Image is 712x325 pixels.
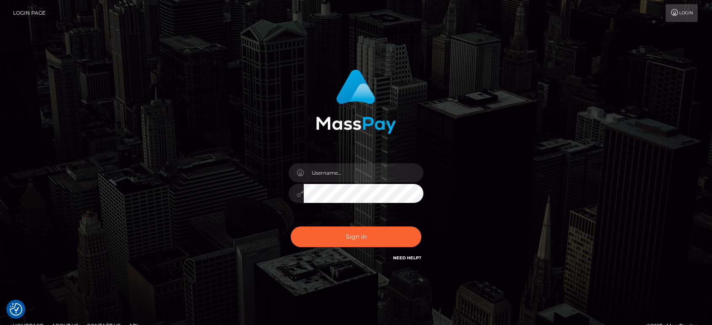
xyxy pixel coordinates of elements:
[666,4,698,22] a: Login
[291,226,421,247] button: Sign in
[10,303,22,316] img: Revisit consent button
[10,303,22,316] button: Consent Preferences
[393,255,421,261] a: Need Help?
[316,69,396,134] img: MassPay Login
[304,163,423,182] input: Username...
[13,4,46,22] a: Login Page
